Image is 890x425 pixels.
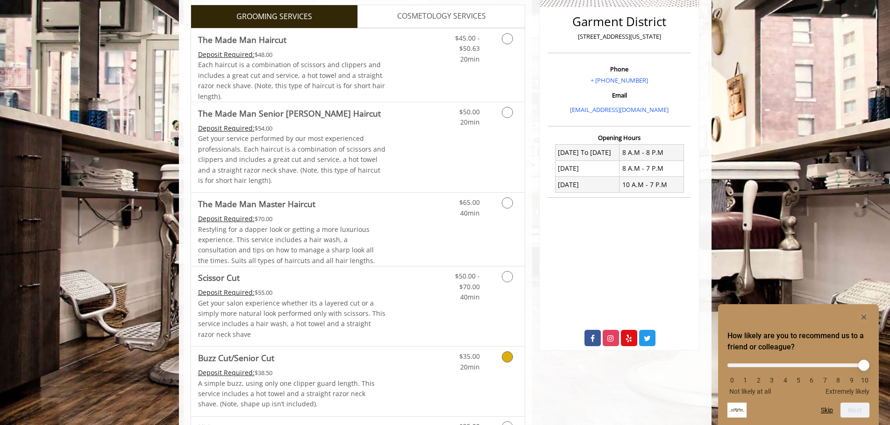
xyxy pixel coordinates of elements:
[198,287,386,298] div: $55.00
[198,124,255,132] span: This service needs some Advance to be paid before we block your appointment
[858,312,869,323] button: Hide survey
[550,66,689,72] h3: Phone
[198,49,386,60] div: $48.00
[198,107,381,120] b: The Made Man Senior [PERSON_NAME] Haircut
[826,388,869,395] span: Extremely likely
[860,376,869,384] li: 10
[754,376,763,384] li: 2
[455,272,480,291] span: $50.00 - $70.00
[198,33,286,46] b: The Made Man Haircut
[460,362,480,371] span: 20min
[727,376,737,384] li: 0
[198,271,240,284] b: Scissor Cut
[555,177,619,193] td: [DATE]
[198,298,386,340] p: Get your salon experience whether its a layered cut or a simply more natural look performed only ...
[729,388,771,395] span: Not likely at all
[727,312,869,418] div: How likely are you to recommend us to a friend or colleague? Select an option from 0 to 10, with ...
[619,177,684,193] td: 10 A.M - 7 P.M
[727,330,869,353] h2: How likely are you to recommend us to a friend or colleague? Select an option from 0 to 10, with ...
[198,368,255,377] span: This service needs some Advance to be paid before we block your appointment
[198,288,255,297] span: This service needs some Advance to be paid before we block your appointment
[619,145,684,160] td: 8 A.M - 8 P.M
[550,92,689,98] h3: Email
[619,160,684,176] td: 8 A.M - 7 P.M
[550,15,689,28] h2: Garment District
[459,107,480,116] span: $50.00
[550,32,689,42] p: [STREET_ADDRESS][US_STATE]
[459,352,480,361] span: $35.00
[740,376,750,384] li: 1
[198,214,255,223] span: This service needs some Advance to be paid before we block your appointment
[198,225,375,265] span: Restyling for a dapper look or getting a more luxurious experience. This service includes a hair ...
[807,376,816,384] li: 6
[840,403,869,418] button: Next question
[460,209,480,217] span: 40min
[198,123,386,133] div: $54.00
[459,198,480,207] span: $65.00
[460,293,480,301] span: 40min
[820,376,830,384] li: 7
[198,378,386,410] p: A simple buzz, using only one clipper guard length. This service includes a hot towel and a strai...
[727,356,869,395] div: How likely are you to recommend us to a friend or colleague? Select an option from 0 to 10, with ...
[548,134,691,141] h3: Opening Hours
[555,160,619,176] td: [DATE]
[198,50,255,59] span: This service needs some Advance to be paid before we block your appointment
[198,60,385,100] span: Each haircut is a combination of scissors and clippers and includes a great cut and service, a ho...
[794,376,803,384] li: 5
[455,34,480,53] span: $45.00 - $50.63
[570,105,669,114] a: [EMAIL_ADDRESS][DOMAIN_NAME]
[781,376,790,384] li: 4
[591,76,648,84] a: + [PHONE_NUMBER]
[198,368,386,378] div: $38.50
[555,145,619,160] td: [DATE] To [DATE]
[236,11,312,23] span: GROOMING SERVICES
[460,118,480,126] span: 20min
[198,351,274,364] b: Buzz Cut/Senior Cut
[833,376,843,384] li: 8
[821,406,833,414] button: Skip
[198,197,315,210] b: The Made Man Master Haircut
[847,376,856,384] li: 9
[198,133,386,186] p: Get your service performed by our most experienced professionals. Each haircut is a combination o...
[198,214,386,224] div: $70.00
[460,55,480,63] span: 20min
[397,10,486,22] span: COSMETOLOGY SERVICES
[767,376,776,384] li: 3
